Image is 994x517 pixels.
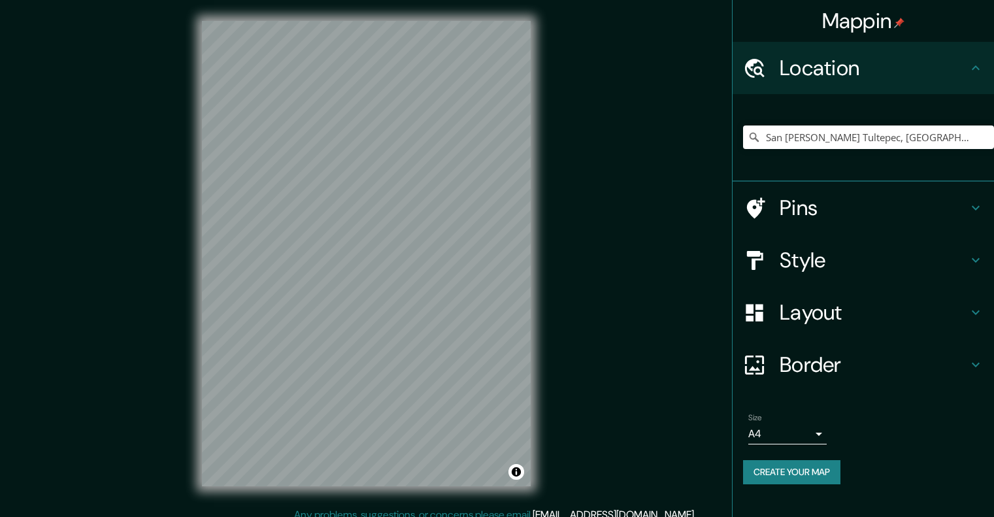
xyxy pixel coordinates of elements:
div: Border [733,339,994,391]
h4: Style [780,247,968,273]
h4: Border [780,352,968,378]
input: Pick your city or area [743,125,994,149]
div: Style [733,234,994,286]
button: Create your map [743,460,840,484]
h4: Pins [780,195,968,221]
h4: Location [780,55,968,81]
div: Location [733,42,994,94]
div: A4 [748,424,827,444]
canvas: Map [202,21,531,486]
h4: Layout [780,299,968,325]
div: Pins [733,182,994,234]
h4: Mappin [822,8,905,34]
iframe: Help widget launcher [878,466,980,503]
div: Layout [733,286,994,339]
button: Toggle attribution [508,464,524,480]
label: Size [748,412,762,424]
img: pin-icon.png [894,18,904,28]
